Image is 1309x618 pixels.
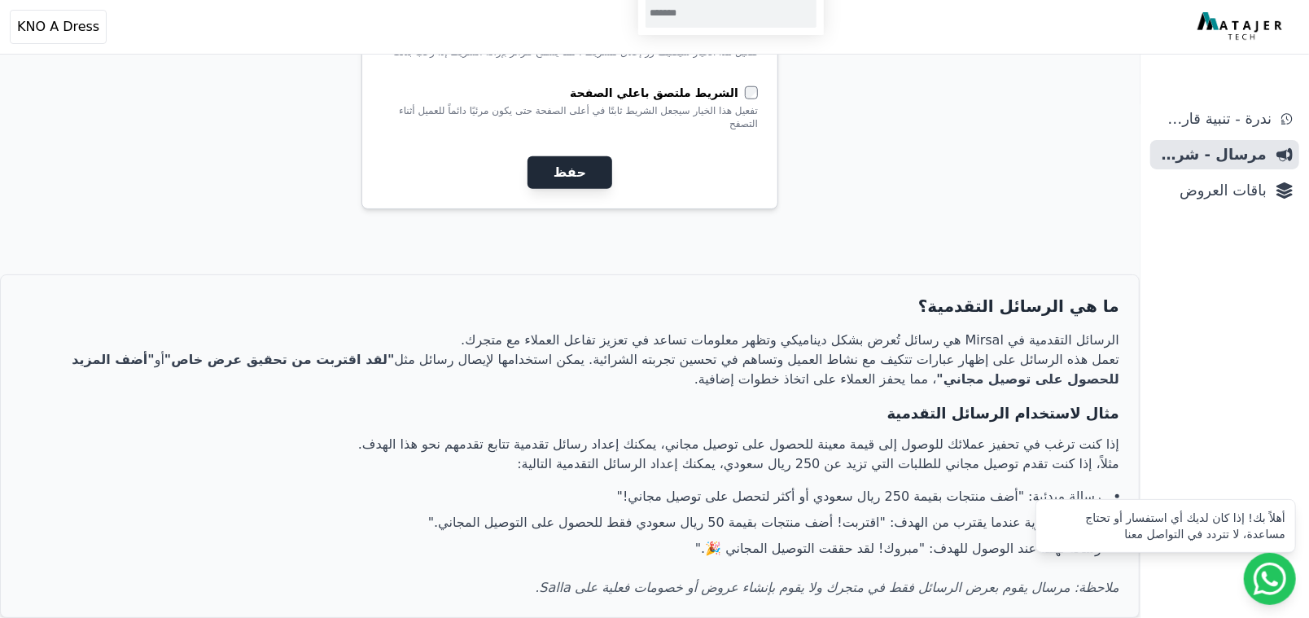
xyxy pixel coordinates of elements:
[528,156,612,189] button: حفظ
[382,104,758,130] div: تفعيل هذا الخيار سيجعل الشريط ثابتًا في أعلى الصفحة حتى يكون مرئيًا دائماً للعميل أثناء التصفح
[20,513,1119,533] li: رسالة تحفيزية عندما يقترب من الهدف: "اقتربت! أضف منتجات بقيمة 50 ريال سعودي فقط للحصول على التوصي...
[1157,107,1272,130] span: ندرة - تنبية قارب علي النفاذ
[20,402,1119,425] h3: مثال لاستخدام الرسائل التقدمية
[1157,179,1267,202] span: باقات العروض
[10,10,107,44] button: KNO A Dress
[20,435,1119,474] p: إذا كنت ترغب في تحفيز عملائك للوصول إلى قيمة معينة للحصول على توصيل مجاني، يمكنك إعداد رسائل تقدم...
[20,578,1119,598] p: ملاحظة: مرسال يقوم بعرض الرسائل فقط في متجرك ولا يقوم بإنشاء عروض أو خصومات فعلية على Salla.
[164,352,394,367] span: "لقد اقتربت من تحقيق عرض خاص"
[570,85,745,101] label: الشريط ملتصق باعلي الصفحة
[20,331,1119,389] p: الرسائل التقدمية في Mirsal هي رسائل تُعرض بشكل ديناميكي وتظهر معلومات تساعد في تعزيز تفاعل العملا...
[1197,12,1286,42] img: MatajerTech Logo
[20,487,1119,506] li: رسالة مبدئية: "أضف منتجات بقيمة 250 ريال سعودي أو أكثر لتحصل على توصيل مجاني!"
[72,352,1119,387] span: "أضف المزيد للحصول على توصيل مجاني"
[20,295,1119,318] h2: ما هي الرسائل التقدمية؟
[20,539,1119,559] li: رسالة تهنئة عند الوصول للهدف: "مبروك! لقد حققت التوصيل المجاني 🎉."
[1157,143,1267,166] span: مرسال - شريط دعاية
[17,17,99,37] span: KNO A Dress
[1046,510,1285,542] div: أهلاً بك! إذا كان لديك أي استفسار أو تحتاج مساعدة، لا تتردد في التواصل معنا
